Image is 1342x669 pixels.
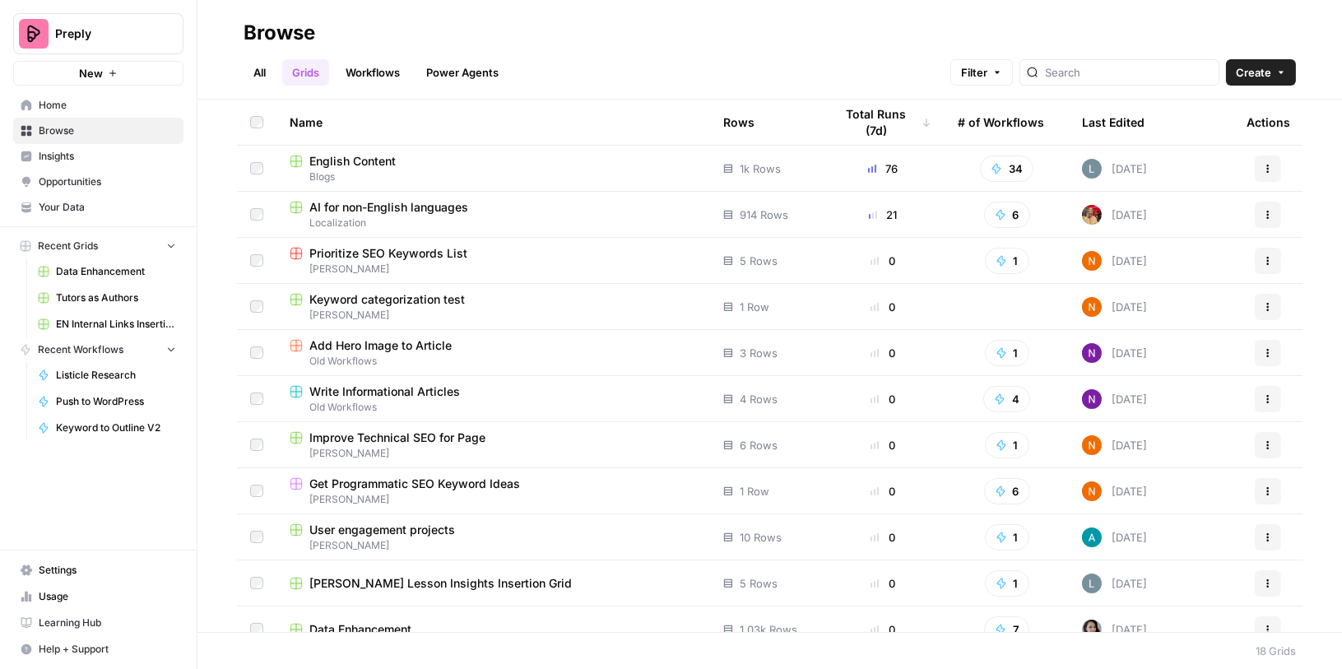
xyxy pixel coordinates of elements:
[39,589,176,604] span: Usage
[244,59,276,86] a: All
[834,437,931,453] div: 0
[309,291,465,308] span: Keyword categorization test
[30,388,183,415] a: Push to WordPress
[290,446,697,461] span: [PERSON_NAME]
[56,368,176,383] span: Listicle Research
[834,575,931,592] div: 0
[723,100,755,145] div: Rows
[13,583,183,610] a: Usage
[834,207,931,223] div: 21
[13,610,183,636] a: Learning Hub
[1082,389,1147,409] div: [DATE]
[1082,159,1147,179] div: [DATE]
[13,557,183,583] a: Settings
[244,20,315,46] div: Browse
[309,337,452,354] span: Add Hero Image to Article
[1082,343,1147,363] div: [DATE]
[1082,297,1147,317] div: [DATE]
[39,149,176,164] span: Insights
[30,415,183,441] a: Keyword to Outline V2
[13,194,183,221] a: Your Data
[290,262,697,276] span: [PERSON_NAME]
[290,153,697,184] a: English ContentBlogs
[1082,435,1147,455] div: [DATE]
[79,65,103,81] span: New
[290,492,697,507] span: [PERSON_NAME]
[985,248,1029,274] button: 1
[309,476,520,492] span: Get Programmatic SEO Keyword Ideas
[834,253,931,269] div: 0
[985,340,1029,366] button: 1
[961,64,987,81] span: Filter
[1082,527,1147,547] div: [DATE]
[1226,59,1296,86] button: Create
[55,26,155,42] span: Preply
[290,199,697,230] a: AI for non-English languagesLocalization
[290,216,697,230] span: Localization
[290,354,697,369] span: Old Workflows
[1082,205,1147,225] div: [DATE]
[1082,527,1102,547] img: 48p1dlxc26vy6gc5e5xg6nwbe9bs
[39,123,176,138] span: Browse
[39,200,176,215] span: Your Data
[290,400,697,415] span: Old Workflows
[290,383,697,415] a: Write Informational ArticlesOld Workflows
[13,92,183,118] a: Home
[13,234,183,258] button: Recent Grids
[1082,343,1102,363] img: kedmmdess6i2jj5txyq6cw0yj4oc
[950,59,1013,86] button: Filter
[39,563,176,578] span: Settings
[985,524,1029,551] button: 1
[13,636,183,662] button: Help + Support
[290,476,697,507] a: Get Programmatic SEO Keyword Ideas[PERSON_NAME]
[13,13,183,54] button: Workspace: Preply
[958,100,1044,145] div: # of Workflows
[1082,251,1102,271] img: c37vr20y5fudypip844bb0rvyfb7
[290,522,697,553] a: User engagement projects[PERSON_NAME]
[984,202,1030,228] button: 6
[1045,64,1212,81] input: Search
[1082,435,1102,455] img: c37vr20y5fudypip844bb0rvyfb7
[309,621,411,638] span: Data Enhancement
[13,143,183,170] a: Insights
[740,529,782,546] span: 10 Rows
[309,245,467,262] span: Prioritize SEO Keywords List
[39,174,176,189] span: Opportunities
[740,483,769,499] span: 1 Row
[309,575,572,592] span: [PERSON_NAME] Lesson Insights Insertion Grid
[1082,620,1102,639] img: 0od0somutai3rosqwdkhgswflu93
[1256,643,1296,659] div: 18 Grids
[416,59,508,86] a: Power Agents
[39,98,176,113] span: Home
[309,430,485,446] span: Improve Technical SEO for Page
[282,59,329,86] a: Grids
[56,420,176,435] span: Keyword to Outline V2
[740,253,778,269] span: 5 Rows
[834,100,931,145] div: Total Runs (7d)
[740,391,778,407] span: 4 Rows
[740,437,778,453] span: 6 Rows
[13,337,183,362] button: Recent Workflows
[30,362,183,388] a: Listicle Research
[1082,100,1145,145] div: Last Edited
[740,160,781,177] span: 1k Rows
[290,100,697,145] div: Name
[1082,481,1147,501] div: [DATE]
[1082,574,1147,593] div: [DATE]
[740,575,778,592] span: 5 Rows
[834,483,931,499] div: 0
[30,311,183,337] a: EN Internal Links Insertion
[13,169,183,195] a: Opportunities
[290,621,697,638] a: Data Enhancement
[740,207,788,223] span: 914 Rows
[1082,297,1102,317] img: c37vr20y5fudypip844bb0rvyfb7
[13,61,183,86] button: New
[980,156,1033,182] button: 34
[13,118,183,144] a: Browse
[1082,620,1147,639] div: [DATE]
[290,170,697,184] span: Blogs
[290,245,697,276] a: Prioritize SEO Keywords List[PERSON_NAME]
[30,258,183,285] a: Data Enhancement
[740,345,778,361] span: 3 Rows
[740,621,797,638] span: 1.03k Rows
